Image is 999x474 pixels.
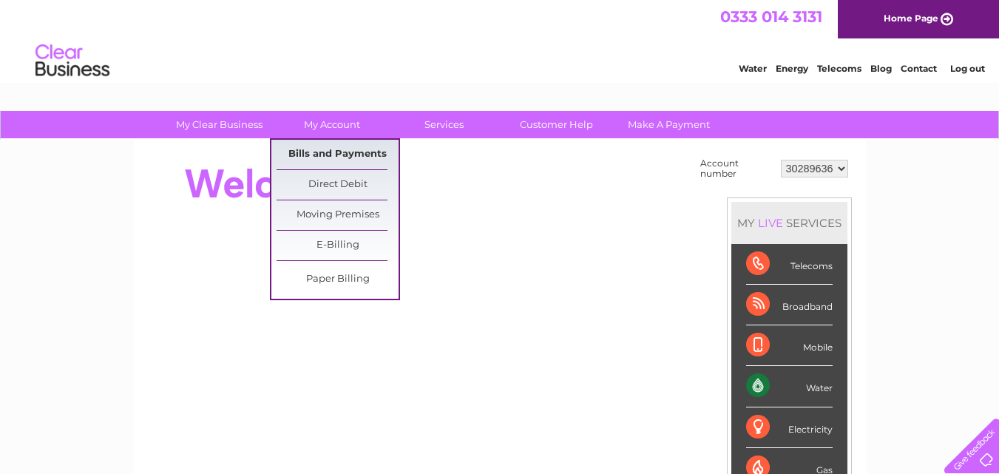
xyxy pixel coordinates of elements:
[277,265,399,294] a: Paper Billing
[495,111,617,138] a: Customer Help
[776,63,808,74] a: Energy
[746,285,833,325] div: Broadband
[746,366,833,407] div: Water
[697,155,777,183] td: Account number
[755,216,786,230] div: LIVE
[731,202,847,244] div: MY SERVICES
[277,200,399,230] a: Moving Premises
[277,231,399,260] a: E-Billing
[608,111,730,138] a: Make A Payment
[277,170,399,200] a: Direct Debit
[277,140,399,169] a: Bills and Payments
[746,244,833,285] div: Telecoms
[950,63,985,74] a: Log out
[746,325,833,366] div: Mobile
[271,111,393,138] a: My Account
[901,63,937,74] a: Contact
[720,7,822,26] a: 0333 014 3131
[746,407,833,448] div: Electricity
[739,63,767,74] a: Water
[158,111,280,138] a: My Clear Business
[870,63,892,74] a: Blog
[35,38,110,84] img: logo.png
[151,8,850,72] div: Clear Business is a trading name of Verastar Limited (registered in [GEOGRAPHIC_DATA] No. 3667643...
[383,111,505,138] a: Services
[817,63,861,74] a: Telecoms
